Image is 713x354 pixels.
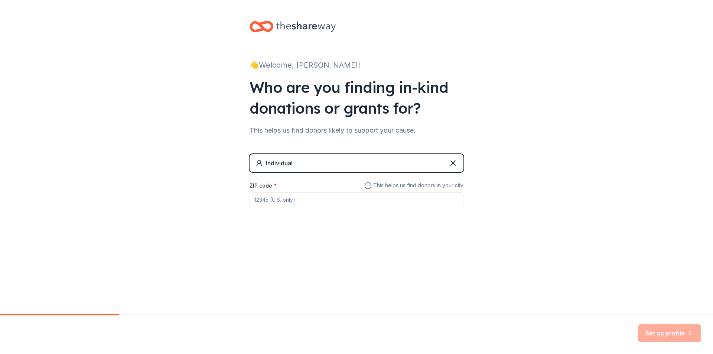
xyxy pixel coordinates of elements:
div: This helps us find donors likely to support your cause. [250,124,463,136]
input: 12345 (U.S. only) [250,192,463,207]
div: 👋 Welcome, [PERSON_NAME]! [250,59,463,71]
label: ZIP code [250,182,277,189]
div: Individual [266,159,293,168]
span: This helps us find donors in your city [364,181,463,190]
div: Who are you finding in-kind donations or grants for? [250,77,463,118]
